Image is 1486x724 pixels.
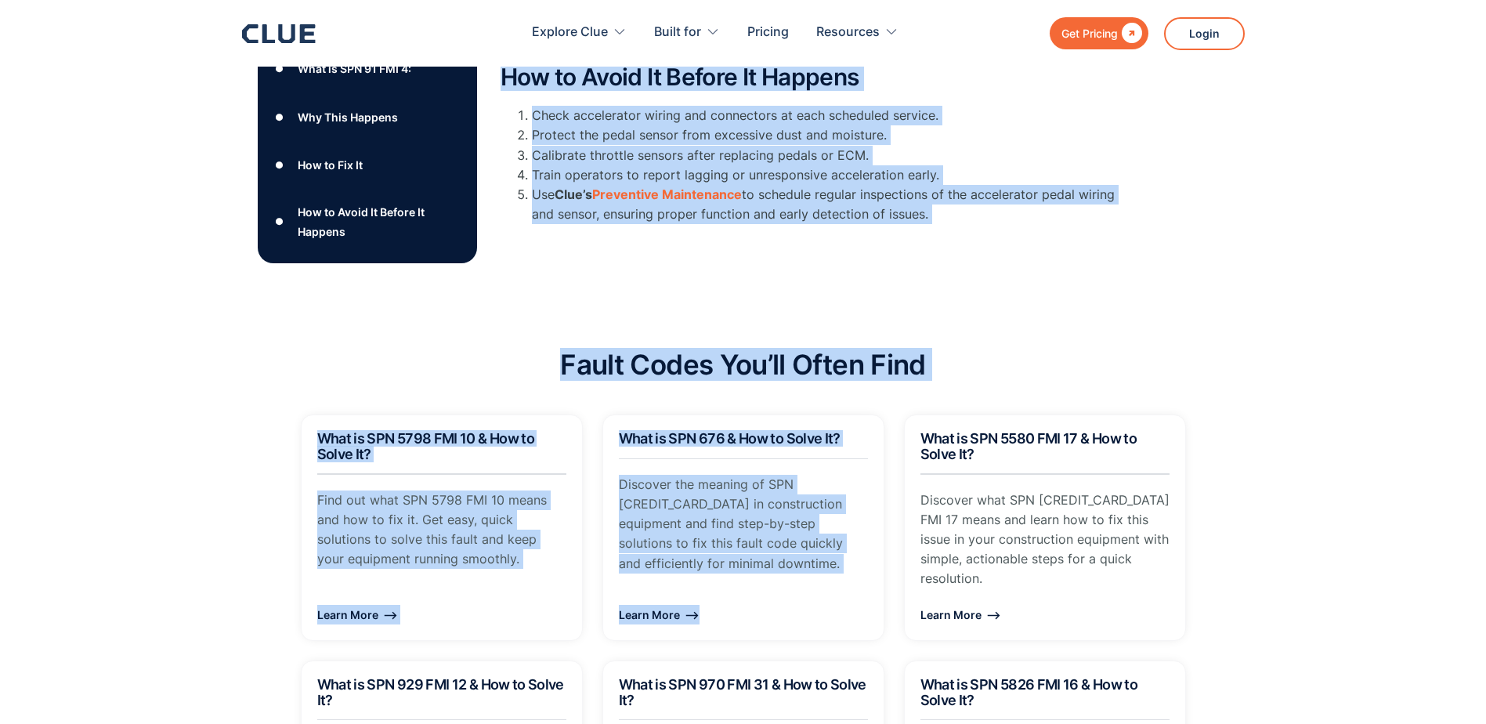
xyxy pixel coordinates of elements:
[270,202,465,241] a: ●How to Avoid It Before It Happens
[301,414,583,641] a: What is SPN 5798 FMI 10 & How to Solve It?Find out what SPN 5798 FMI 10 means and how to fix it. ...
[920,605,1170,624] div: Learn More ⟶
[298,107,398,127] div: Why This Happens
[619,475,868,574] p: Discover the meaning of SPN [CREDIT_CARD_DATA] in construction equipment and find step-by-step so...
[270,210,289,233] div: ●
[1061,24,1118,43] div: Get Pricing
[904,414,1186,641] a: What is SPN 5580 FMI 17 & How to Solve It?Discover what SPN [CREDIT_CARD_DATA] FMI 17 means and l...
[270,57,289,81] div: ●
[532,165,1127,185] li: Train operators to report lagging or unresponsive acceleration early.
[816,8,880,57] div: Resources
[747,8,789,57] a: Pricing
[920,491,1170,589] p: Discover what SPN [CREDIT_CARD_DATA] FMI 17 means and learn how to fix this issue in your constru...
[592,186,742,202] a: Preventive Maintenance
[532,125,1127,145] li: Protect the pedal sensor from excessive dust and moisture.
[1050,17,1148,49] a: Get Pricing
[317,605,566,624] div: Learn More ⟶
[532,8,627,57] div: Explore Clue
[501,64,1127,90] h2: How to Avoid It Before It Happens
[654,8,720,57] div: Built for
[619,431,868,447] h2: What is SPN 676 & How to Solve It?
[317,677,566,708] h2: What is SPN 929 FMI 12 & How to Solve It?
[816,8,898,57] div: Resources
[619,677,868,708] h2: What is SPN 970 FMI 31 & How to Solve It?
[270,154,465,177] a: ●How to Fix It
[298,59,411,78] div: What is SPN 91 FMI 4:
[532,106,1127,125] li: Check accelerator wiring and connectors at each scheduled service.
[654,8,701,57] div: Built for
[270,106,289,129] div: ●
[532,185,1127,224] li: Use to schedule regular inspections of the accelerator pedal wiring and sensor, ensuring proper f...
[602,414,884,641] a: What is SPN 676 & How to Solve It?Discover the meaning of SPN [CREDIT_CARD_DATA] in construction ...
[298,202,464,241] div: How to Avoid It Before It Happens
[920,677,1170,708] h2: What is SPN 5826 FMI 16 & How to Solve It?
[317,491,566,570] p: Find out what SPN 5798 FMI 10 means and how to fix it. Get easy, quick solutions to solve this fa...
[270,106,465,129] a: ●Why This Happens
[1164,17,1245,50] a: Login
[920,431,1170,462] h2: What is SPN 5580 FMI 17 & How to Solve It?
[555,186,592,202] strong: Clue’s
[532,146,1127,165] li: Calibrate throttle sensors after replacing pedals or ECM.
[1118,24,1142,43] div: 
[298,156,363,176] div: How to Fix It
[560,349,925,380] h2: Fault Codes You’ll Often Find
[270,57,465,81] a: ●What is SPN 91 FMI 4:
[532,8,608,57] div: Explore Clue
[270,154,289,177] div: ●
[317,431,566,462] h2: What is SPN 5798 FMI 10 & How to Solve It?
[619,605,868,624] div: Learn More ⟶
